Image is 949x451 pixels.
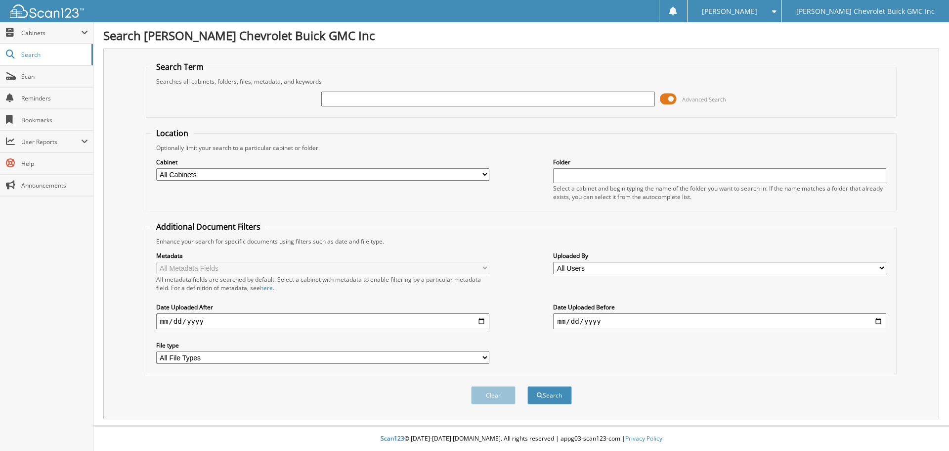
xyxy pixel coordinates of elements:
span: Reminders [21,94,88,102]
span: Scan123 [381,434,404,443]
div: © [DATE]-[DATE] [DOMAIN_NAME]. All rights reserved | appg03-scan123-com | [93,427,949,451]
span: Search [21,50,86,59]
h1: Search [PERSON_NAME] Chevrolet Buick GMC Inc [103,27,939,44]
legend: Location [151,128,193,139]
label: Uploaded By [553,251,886,260]
span: [PERSON_NAME] [702,8,757,14]
input: start [156,313,489,329]
img: scan123-logo-white.svg [10,4,84,18]
label: Cabinet [156,158,489,166]
a: Privacy Policy [625,434,662,443]
span: User Reports [21,138,81,146]
label: Metadata [156,251,489,260]
label: Folder [553,158,886,166]
label: File type [156,341,489,350]
button: Search [527,386,572,404]
a: here [260,284,273,292]
span: Help [21,159,88,168]
div: Searches all cabinets, folders, files, metadata, and keywords [151,77,892,86]
div: Select a cabinet and begin typing the name of the folder you want to search in. If the name match... [553,184,886,201]
span: Bookmarks [21,116,88,124]
span: Scan [21,72,88,81]
label: Date Uploaded Before [553,303,886,311]
span: [PERSON_NAME] Chevrolet Buick GMC Inc [796,8,935,14]
div: Enhance your search for specific documents using filters such as date and file type. [151,237,892,246]
span: Cabinets [21,29,81,37]
legend: Search Term [151,61,209,72]
span: Announcements [21,181,88,190]
legend: Additional Document Filters [151,221,265,232]
label: Date Uploaded After [156,303,489,311]
span: Advanced Search [682,96,726,103]
input: end [553,313,886,329]
button: Clear [471,386,516,404]
div: Optionally limit your search to a particular cabinet or folder [151,144,892,152]
div: All metadata fields are searched by default. Select a cabinet with metadata to enable filtering b... [156,275,489,292]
